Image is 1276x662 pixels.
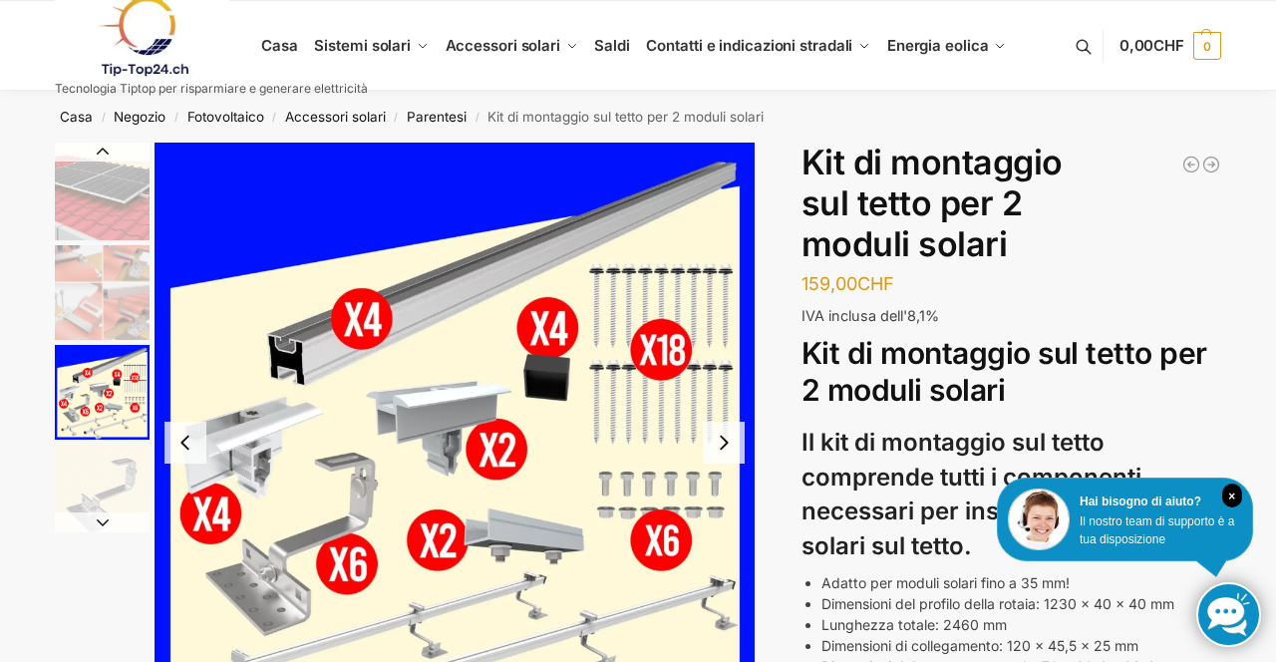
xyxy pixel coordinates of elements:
[1008,489,1070,550] img: Assistenza clienti
[703,422,745,464] button: Next slide
[60,109,93,125] a: Casa
[879,1,1015,91] a: Energia eolica
[857,273,894,294] font: CHF
[801,307,939,324] font: IVA inclusa dell'8,1%
[50,342,150,442] li: 3 / 5
[1203,39,1210,54] font: 0
[821,595,1174,612] font: Dimensioni del profilo della rotaia: 1230 x 40 x 40 mm
[1153,36,1184,55] font: CHF
[821,574,1070,591] font: Adatto per moduli solari fino a 35 mm!
[801,273,857,294] font: 159,00
[801,335,1207,409] font: Kit di montaggio sul tetto per 2 moduli solari
[55,81,368,96] font: Tecnologia Tiptop per risparmiare e generare elettricità
[476,111,479,124] font: /
[887,36,989,55] font: Energia eolica
[272,111,276,124] font: /
[638,1,878,91] a: Contatti e indicazioni stradali
[586,1,638,91] a: Saldi
[174,111,178,124] font: /
[594,36,630,55] font: Saldi
[1228,490,1235,503] font: ×
[187,109,264,125] a: Fotovoltaico
[1119,36,1154,55] font: 0,00
[1080,514,1234,546] font: Il nostro team di supporto è a tua disposizione
[55,142,150,162] button: Diapositiva precedente
[1119,16,1221,76] a: 0,00CHF 0
[55,245,150,340] img: Pannelli solari sul tetto di tegole
[50,242,150,342] li: 2 / 5
[437,1,586,91] a: Accessori solari
[821,637,1138,654] font: Dimensioni di collegamento: 120 x 45,5 x 25 mm
[1080,495,1201,508] font: Hai bisogno di aiuto?
[306,1,437,91] a: Sistemi solari
[646,36,852,55] font: Contatti e indicazioni stradali
[164,422,206,464] button: Previous slide
[821,616,1007,633] font: Lunghezza totale: 2460 mm
[55,445,150,539] img: Moduli solari con gancio per tetto
[1181,155,1201,174] a: Staffa di montaggio per 1 modulo fotovoltaico, regolabile, nera
[801,142,1063,264] font: Kit di montaggio sul tetto per 2 moduli solari
[55,345,150,440] img: Contenuto Pannelli solari Tetto in tegole
[20,91,1257,143] nav: Briciole di pane
[487,109,764,125] font: Kit di montaggio sul tetto per 2 moduli solari
[114,109,165,125] a: Negozio
[55,512,150,532] button: Diapositiva successiva
[394,111,398,124] font: /
[446,36,560,55] font: Accessori solari
[102,111,106,124] font: /
[50,143,150,242] li: 1 / 5
[801,428,1166,560] font: Il kit di montaggio sul tetto comprende tutti i componenti necessari per installare i moduli sola...
[1222,484,1242,507] i: Vicino
[285,109,386,125] a: Accessori solari
[50,442,150,541] li: 4 / 5
[55,143,150,240] img: Staffa per pannelli solari su tetto in tegole
[407,109,467,125] a: Parentesi
[1201,155,1221,174] a: Supporto per pannello solare fotovoltaico, fissaggio su tetto in lamiera trapezoidale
